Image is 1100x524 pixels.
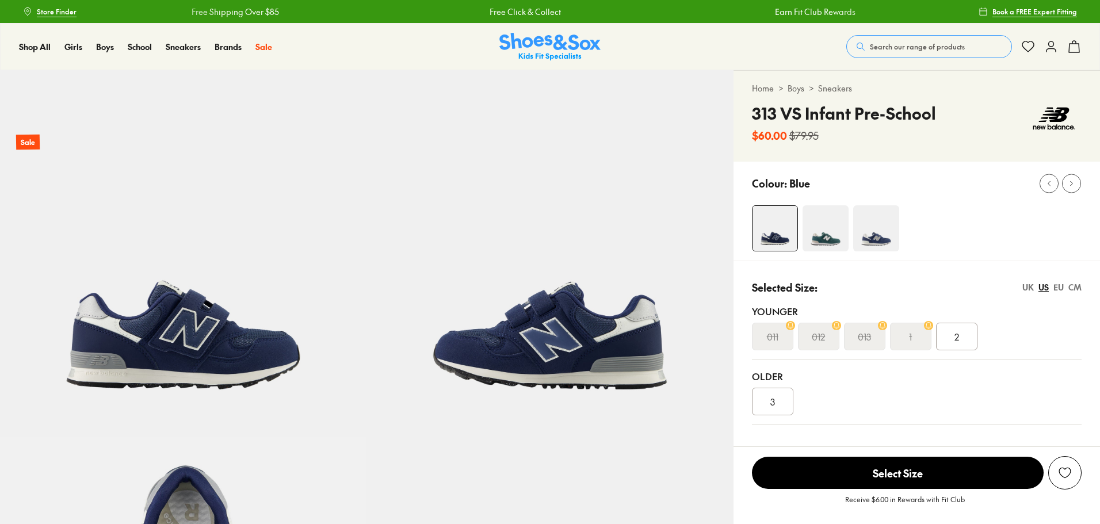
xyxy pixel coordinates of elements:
span: Boys [96,41,114,52]
span: Search our range of products [870,41,965,52]
p: Blue [789,175,810,191]
span: Book a FREE Expert Fitting [992,6,1077,17]
a: Girls [64,41,82,53]
div: Older [752,369,1082,383]
s: $79.95 [789,128,819,143]
span: 3 [770,395,775,408]
div: Younger [752,304,1082,318]
span: Sneakers [166,41,201,52]
p: Selected Size: [752,280,818,295]
s: 011 [767,330,778,343]
div: US [1038,281,1049,293]
a: Boys [96,41,114,53]
span: 2 [954,330,959,343]
span: Shop All [19,41,51,52]
a: Sneakers [818,82,852,94]
a: School [128,41,152,53]
div: > > [752,82,1082,94]
a: Free Click & Collect [489,6,560,18]
img: SNS_Logo_Responsive.svg [499,33,601,61]
s: 012 [812,330,825,343]
a: Sneakers [166,41,201,53]
button: Search our range of products [846,35,1012,58]
a: Boys [788,82,804,94]
h4: 313 VS Infant Pre-School [752,101,936,125]
img: 4-551107_1 [803,205,849,251]
div: CM [1068,281,1082,293]
s: 013 [858,330,871,343]
div: EU [1053,281,1064,293]
div: Unsure on sizing? We have a range of resources to help [752,443,1082,456]
a: Shop All [19,41,51,53]
span: Brands [215,41,242,52]
button: Add to Wishlist [1048,456,1082,489]
span: School [128,41,152,52]
a: Store Finder [23,1,77,22]
span: Sale [255,41,272,52]
a: Free Shipping Over $85 [191,6,278,18]
span: Girls [64,41,82,52]
img: 5-498973_1 [366,70,733,437]
a: Home [752,82,774,94]
p: Receive $6.00 in Rewards with Fit Club [845,494,965,515]
p: Colour: [752,175,787,191]
span: Store Finder [37,6,77,17]
button: Select Size [752,456,1044,489]
a: Book a FREE Expert Fitting [979,1,1077,22]
s: 1 [909,330,912,343]
img: 4-551739_1 [853,205,899,251]
a: Earn Fit Club Rewards [774,6,855,18]
a: Brands [215,41,242,53]
a: Shoes & Sox [499,33,601,61]
div: UK [1022,281,1034,293]
p: Sale [16,135,40,150]
span: Select Size [752,457,1044,489]
a: Sale [255,41,272,53]
img: Vendor logo [1026,101,1082,136]
b: $60.00 [752,128,787,143]
img: 4-498972_1 [753,206,797,251]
